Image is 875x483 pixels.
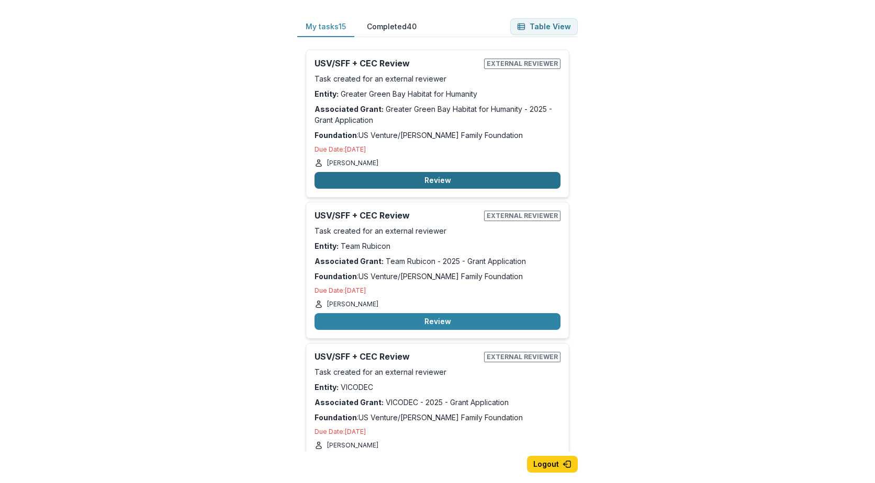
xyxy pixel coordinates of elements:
strong: Entity: [315,89,339,98]
span: External reviewer [484,59,560,69]
strong: Foundation [315,272,357,281]
p: Greater Green Bay Habitat for Humanity [315,88,560,99]
p: [PERSON_NAME] [327,300,378,309]
p: VICODEC [315,382,560,393]
p: Due Date: [DATE] [315,286,560,295]
p: Greater Green Bay Habitat for Humanity - 2025 - Grant Application [315,103,560,125]
h2: USV/SFF + CEC Review [315,59,480,68]
p: [PERSON_NAME] [327,158,378,168]
button: Completed 40 [358,17,425,37]
p: Due Date: [DATE] [315,145,560,154]
h2: USV/SFF + CEC Review [315,211,480,221]
span: External reviewer [484,211,560,221]
p: VICODEC - 2025 - Grant Application [315,397,560,408]
button: Logout [527,456,578,473]
p: Team Rubicon [315,240,560,251]
strong: Foundation [315,131,357,140]
p: : US Venture/[PERSON_NAME] Family Foundation [315,271,560,282]
p: Task created for an external reviewer [315,73,560,84]
strong: Associated Grant: [315,105,384,113]
strong: Entity: [315,241,339,250]
p: Task created for an external reviewer [315,225,560,236]
p: : US Venture/[PERSON_NAME] Family Foundation [315,130,560,141]
strong: Associated Grant: [315,257,384,266]
strong: Entity: [315,383,339,392]
h2: USV/SFF + CEC Review [315,352,480,362]
button: Review [315,313,560,330]
strong: Foundation [315,413,357,422]
p: Team Rubicon - 2025 - Grant Application [315,256,560,267]
strong: Associated Grant: [315,398,384,407]
p: Due Date: [DATE] [315,427,560,436]
p: [PERSON_NAME] [327,441,378,450]
p: : US Venture/[PERSON_NAME] Family Foundation [315,412,560,423]
button: Review [315,172,560,189]
p: Task created for an external reviewer [315,366,560,377]
button: My tasks 15 [297,17,354,37]
button: Table View [510,18,578,35]
span: External reviewer [484,352,560,362]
